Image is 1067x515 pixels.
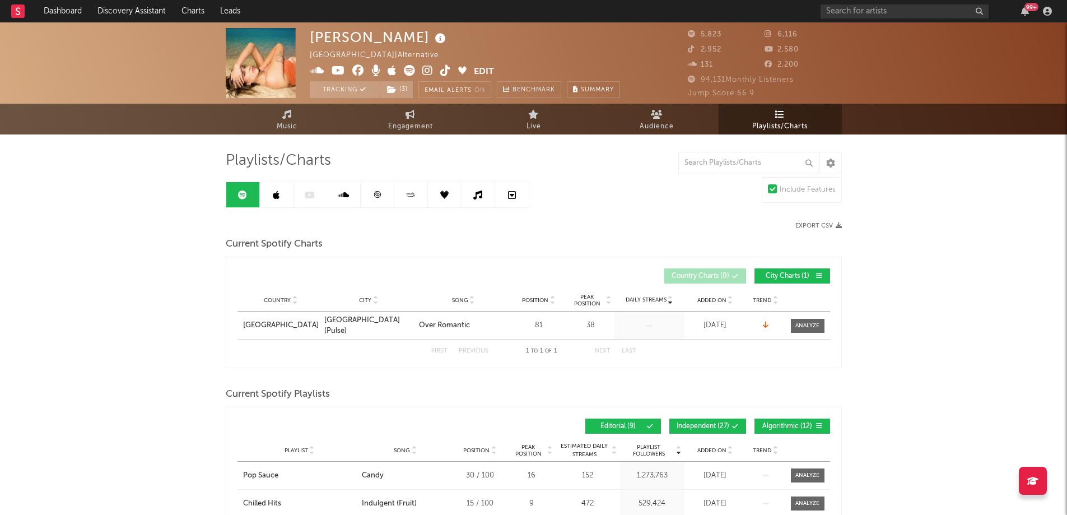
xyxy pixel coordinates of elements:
[243,470,278,481] div: Pop Sauce
[719,104,842,134] a: Playlists/Charts
[626,296,667,304] span: Daily Streams
[474,65,494,79] button: Edit
[243,498,281,509] div: Chilled Hits
[349,104,472,134] a: Engagement
[585,419,661,434] button: Editorial(9)
[388,120,433,133] span: Engagement
[511,345,572,358] div: 1 1 1
[795,222,842,229] button: Export CSV
[362,498,417,509] div: Indulgent (Fruit)
[765,31,798,38] span: 6,116
[664,268,746,284] button: Country Charts(0)
[765,46,799,53] span: 2,580
[754,419,830,434] button: Algorithmic(12)
[753,447,771,454] span: Trend
[310,28,449,47] div: [PERSON_NAME]
[511,444,546,457] span: Peak Position
[762,273,813,280] span: City Charts ( 1 )
[452,297,468,304] span: Song
[677,423,729,430] span: Independent ( 27 )
[474,87,485,94] em: On
[753,297,771,304] span: Trend
[688,90,754,97] span: Jump Score: 66.9
[511,470,553,481] div: 16
[640,120,674,133] span: Audience
[285,447,308,454] span: Playlist
[780,183,836,197] div: Include Features
[623,444,675,457] span: Playlist Followers
[688,61,713,68] span: 131
[697,447,726,454] span: Added On
[558,498,617,509] div: 472
[277,120,297,133] span: Music
[264,297,291,304] span: Country
[688,46,721,53] span: 2,952
[1024,3,1038,11] div: 99 +
[687,498,743,509] div: [DATE]
[558,470,617,481] div: 152
[514,320,564,331] div: 81
[310,49,451,62] div: [GEOGRAPHIC_DATA] | Alternative
[511,498,553,509] div: 9
[821,4,989,18] input: Search for artists
[672,273,729,280] span: Country Charts ( 0 )
[226,154,331,168] span: Playlists/Charts
[623,498,682,509] div: 529,424
[362,470,384,481] div: Candy
[472,104,595,134] a: Live
[310,81,380,98] button: Tracking
[765,61,799,68] span: 2,200
[754,268,830,284] button: City Charts(1)
[531,349,538,354] span: to
[455,470,505,481] div: 30 / 100
[567,81,620,98] button: Summary
[1021,7,1029,16] button: 99+
[359,297,371,304] span: City
[463,447,490,454] span: Position
[522,297,548,304] span: Position
[688,76,794,83] span: 94,131 Monthly Listeners
[226,238,323,251] span: Current Spotify Charts
[558,442,611,459] span: Estimated Daily Streams
[570,320,612,331] div: 38
[762,423,813,430] span: Algorithmic ( 12 )
[678,152,818,174] input: Search Playlists/Charts
[459,348,488,354] button: Previous
[497,81,561,98] a: Benchmark
[226,388,330,401] span: Current Spotify Playlists
[623,470,682,481] div: 1,273,763
[418,81,491,98] button: Email AlertsOn
[593,423,644,430] span: Editorial ( 9 )
[324,315,413,337] a: [GEOGRAPHIC_DATA] (Pulse)
[545,349,552,354] span: of
[380,81,413,98] button: (3)
[455,498,505,509] div: 15 / 100
[595,104,719,134] a: Audience
[570,294,605,307] span: Peak Position
[688,31,721,38] span: 5,823
[419,320,508,331] a: Over Romantic
[512,83,555,97] span: Benchmark
[697,297,726,304] span: Added On
[226,104,349,134] a: Music
[669,419,746,434] button: Independent(27)
[752,120,808,133] span: Playlists/Charts
[243,470,356,481] a: Pop Sauce
[419,320,470,331] div: Over Romantic
[581,87,614,93] span: Summary
[243,498,356,509] a: Chilled Hits
[622,348,636,354] button: Last
[687,320,743,331] div: [DATE]
[394,447,410,454] span: Song
[595,348,611,354] button: Next
[526,120,541,133] span: Live
[431,348,448,354] button: First
[380,81,413,98] span: ( 3 )
[687,470,743,481] div: [DATE]
[243,320,319,331] a: [GEOGRAPHIC_DATA]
